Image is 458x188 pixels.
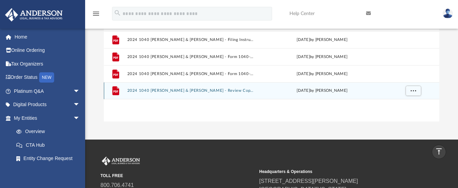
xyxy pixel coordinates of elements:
[297,89,310,93] span: [DATE]
[100,182,134,188] a: 800.706.4741
[5,57,90,71] a: Tax Organizers
[100,157,141,165] img: Anderson Advisors Platinum Portal
[5,98,90,112] a: Digital Productsarrow_drop_down
[5,111,90,125] a: My Entitiesarrow_drop_down
[258,88,386,94] div: by [PERSON_NAME]
[443,9,453,18] img: User Pic
[5,44,90,57] a: Online Ordering
[92,10,100,18] i: menu
[73,98,87,112] span: arrow_drop_down
[259,178,358,184] a: [STREET_ADDRESS][PERSON_NAME]
[127,89,255,93] button: 2024 1040 [PERSON_NAME] & [PERSON_NAME] - Review Copy.pdf
[114,9,121,17] i: search
[297,55,310,59] span: [DATE]
[127,72,255,76] button: 2024 1040 [PERSON_NAME] & [PERSON_NAME] - Form 1040-V Payment Voucher.pdf
[127,38,255,42] button: 2024 1040 [PERSON_NAME] & [PERSON_NAME] - Filing Instructions.pdf
[5,30,90,44] a: Home
[10,138,90,152] a: CTA Hub
[435,147,443,156] i: vertical_align_top
[5,84,90,98] a: Platinum Q&Aarrow_drop_down
[39,72,54,83] div: NEW
[73,111,87,125] span: arrow_drop_down
[258,37,386,43] div: by [PERSON_NAME]
[10,125,90,139] a: Overview
[259,169,413,175] small: Headquarters & Operations
[3,8,65,21] img: Anderson Advisors Platinum Portal
[100,173,254,179] small: TOLL FREE
[258,54,386,60] div: by [PERSON_NAME]
[297,72,310,76] span: [DATE]
[73,84,87,98] span: arrow_drop_down
[127,55,255,59] button: 2024 1040 [PERSON_NAME] & [PERSON_NAME] - Form 1040-ES Estimated Tax Payment.pdf
[92,13,100,18] a: menu
[10,152,90,165] a: Entity Change Request
[258,71,386,77] div: by [PERSON_NAME]
[5,71,90,85] a: Order StatusNEW
[432,145,446,159] a: vertical_align_top
[405,86,421,96] button: More options
[297,38,310,42] span: [DATE]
